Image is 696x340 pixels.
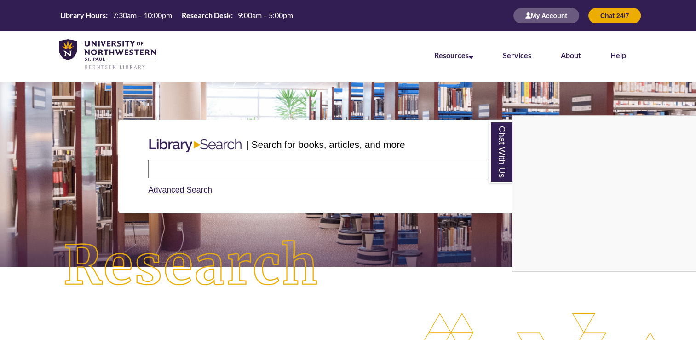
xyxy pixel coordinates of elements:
[489,120,512,183] a: Chat With Us
[59,39,156,70] img: UNWSP Library Logo
[434,51,473,59] a: Resources
[561,51,581,59] a: About
[512,115,696,272] div: Chat With Us
[610,51,626,59] a: Help
[512,116,696,271] iframe: Chat Widget
[503,51,531,59] a: Services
